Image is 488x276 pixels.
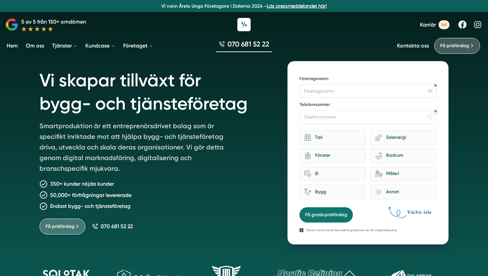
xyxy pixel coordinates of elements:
[40,219,85,234] a: Få prisförslag
[21,18,86,26] p: 5 av 5 från 150+ omdömen
[50,191,131,199] p: 50,000+ förfrågningar levererade
[299,102,437,109] label: Telefonnummer
[92,223,133,230] a: 070 681 52 22
[434,38,480,54] a: Få prisförslag
[3,3,485,9] p: Vi vann Årets Unga Företagare i Dalarna 2024 –
[5,37,19,54] a: Hem
[420,20,449,29] a: Karriär 2st
[267,3,327,9] a: Läs pressmeddelandet här!
[50,202,130,210] p: Endast bygg- och tjänsteföretag
[439,20,449,29] span: 2st
[306,228,397,232] p: Genom att använda formuläret godkänner du vår integritetspolicy.
[45,223,74,230] span: Få prisförslag
[122,37,154,54] a: Företaget
[227,39,269,49] span: 070 681 52 22
[434,84,437,87] div: Obligatoriskt
[299,110,437,124] input: Telefonnummer
[84,37,117,54] a: Kundcase
[299,76,437,83] label: Företagsnamn
[216,39,272,52] a: 070 681 52 22
[51,37,79,54] a: Tjänster
[299,84,437,98] input: Företagsnamn
[25,37,45,54] a: Om oss
[40,121,231,176] p: Smartproduktion är ett entreprenörsdrivet bolag som är specifikt inriktade mot att hjälpa bygg- o...
[299,207,353,223] button: Få gratis prisförslag
[420,22,436,28] span: Karriär
[101,223,133,230] span: 070 681 52 22
[40,61,272,121] h1: Vi skapar tillväxt för bygg- och tjänsteföretag
[440,42,469,49] span: Få prisförslag
[434,110,437,113] div: Obligatoriskt
[397,43,429,49] a: Kontakta oss
[50,180,114,188] p: 350+ kunder nöjda kunder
